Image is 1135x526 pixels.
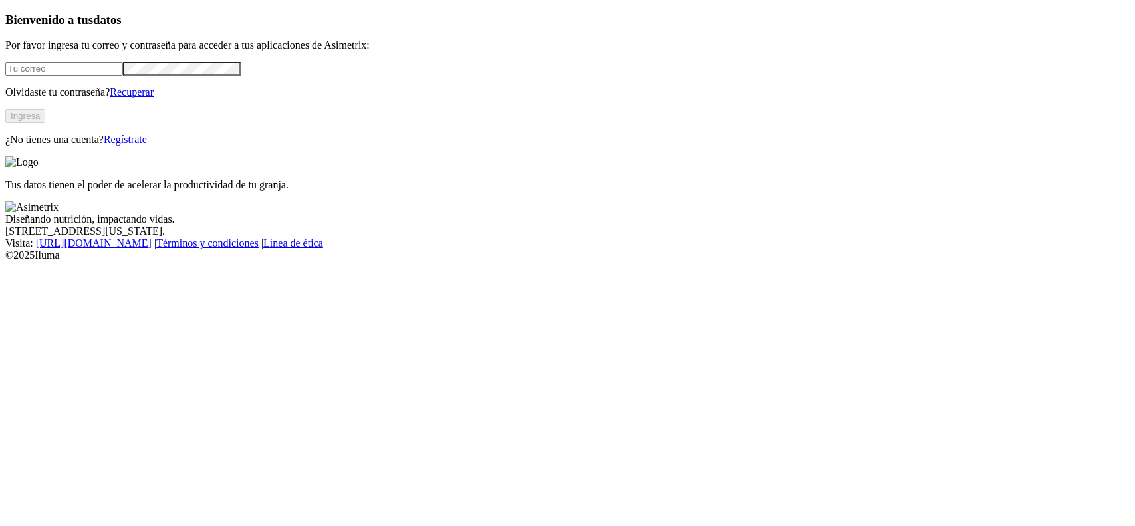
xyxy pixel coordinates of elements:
a: Recuperar [110,86,154,98]
a: Línea de ética [263,237,323,249]
img: Logo [5,156,39,168]
button: Ingresa [5,109,45,123]
a: Regístrate [104,134,147,145]
span: datos [93,13,122,27]
h3: Bienvenido a tus [5,13,1130,27]
a: [URL][DOMAIN_NAME] [36,237,152,249]
div: Diseñando nutrición, impactando vidas. [5,213,1130,225]
div: © 2025 Iluma [5,249,1130,261]
input: Tu correo [5,62,123,76]
div: [STREET_ADDRESS][US_STATE]. [5,225,1130,237]
p: Tus datos tienen el poder de acelerar la productividad de tu granja. [5,179,1130,191]
p: Por favor ingresa tu correo y contraseña para acceder a tus aplicaciones de Asimetrix: [5,39,1130,51]
p: Olvidaste tu contraseña? [5,86,1130,98]
img: Asimetrix [5,201,59,213]
a: Términos y condiciones [156,237,259,249]
p: ¿No tienes una cuenta? [5,134,1130,146]
div: Visita : | | [5,237,1130,249]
